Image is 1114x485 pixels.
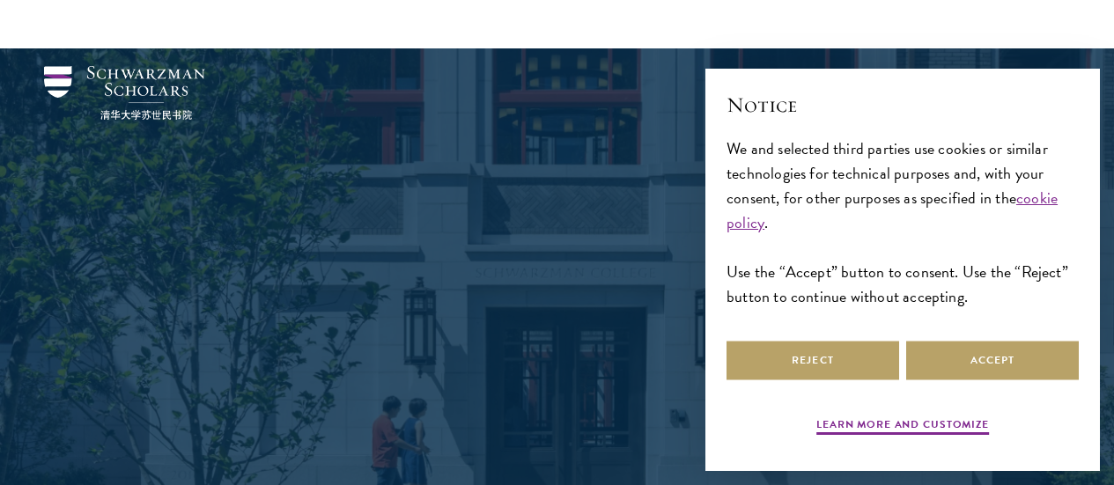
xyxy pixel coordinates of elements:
div: We and selected third parties use cookies or similar technologies for technical purposes and, wit... [727,136,1079,310]
button: Reject [727,341,899,380]
a: cookie policy [727,186,1058,234]
button: Learn more and customize [816,416,989,437]
img: Schwarzman Scholars [44,66,205,120]
button: Accept [906,341,1079,380]
h2: Notice [727,90,1079,120]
